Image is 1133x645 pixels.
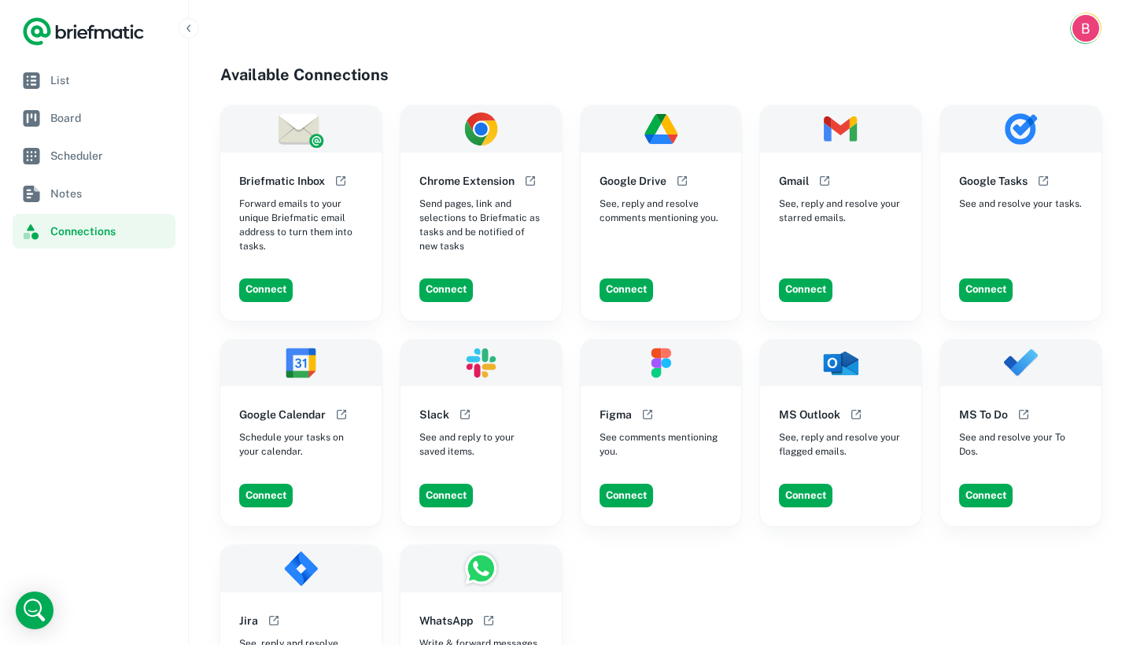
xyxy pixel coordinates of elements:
h6: Slack [419,406,449,423]
span: Connections [50,223,169,240]
button: Connect [600,484,653,507]
button: Open help documentation [847,405,865,424]
button: Open help documentation [815,171,834,190]
button: Connect [959,484,1013,507]
h6: Google Calendar [239,406,326,423]
span: Forward emails to your unique Briefmatic email address to turn them into tasks. [239,197,363,253]
button: Open help documentation [332,405,351,424]
h6: Briefmatic Inbox [239,172,325,190]
img: Google Tasks [940,105,1102,153]
img: MS To Do [940,340,1102,387]
h6: Chrome Extension [419,172,515,190]
img: Chrome Extension [400,105,562,153]
span: See comments mentioning you. [600,430,723,459]
button: Open help documentation [456,405,474,424]
span: Notes [50,185,169,202]
img: Google Calendar [220,340,382,387]
h6: Figma [600,406,632,423]
button: Open help documentation [638,405,657,424]
img: Google Drive [581,105,742,153]
span: See and reply to your saved items. [419,430,543,459]
button: Open help documentation [1034,171,1053,190]
img: Ben [1072,15,1099,42]
img: MS Outlook [760,340,921,387]
span: See, reply and resolve your flagged emails. [779,430,902,459]
span: See and resolve your To Dos. [959,430,1083,459]
button: Open help documentation [1014,405,1033,424]
button: Open help documentation [331,171,350,190]
h6: Google Drive [600,172,666,190]
img: Figma [581,340,742,387]
h6: Jira [239,612,258,629]
a: Connections [13,214,175,249]
span: Board [50,109,169,127]
button: Connect [239,278,293,302]
button: Connect [419,484,473,507]
a: Notes [13,176,175,211]
span: List [50,72,169,89]
button: Open help documentation [479,611,498,630]
img: WhatsApp [400,545,562,592]
span: Schedule your tasks on your calendar. [239,430,363,459]
button: Open help documentation [673,171,692,190]
button: Connect [600,278,653,302]
img: Slack [400,340,562,387]
span: Send pages, link and selections to Briefmatic as tasks and be notified of new tasks [419,197,543,253]
button: Connect [779,484,832,507]
a: Board [13,101,175,135]
button: Connect [239,484,293,507]
img: Briefmatic Inbox [220,105,382,153]
a: List [13,63,175,98]
button: Connect [959,278,1013,302]
h6: MS Outlook [779,406,840,423]
button: Open help documentation [264,611,283,630]
button: Connect [779,278,832,302]
span: See, reply and resolve your starred emails. [779,197,902,225]
img: Gmail [760,105,921,153]
button: Account button [1070,13,1102,44]
a: Scheduler [13,138,175,173]
button: Connect [419,278,473,302]
h4: Available Connections [220,63,1102,87]
div: Open Intercom Messenger [16,592,54,629]
h6: Google Tasks [959,172,1028,190]
h6: MS To Do [959,406,1008,423]
img: Jira [220,545,382,592]
a: Logo [22,16,145,47]
h6: WhatsApp [419,612,473,629]
button: Open help documentation [521,171,540,190]
h6: Gmail [779,172,809,190]
span: Scheduler [50,147,169,164]
span: See, reply and resolve comments mentioning you. [600,197,723,225]
span: See and resolve your tasks. [959,197,1082,211]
